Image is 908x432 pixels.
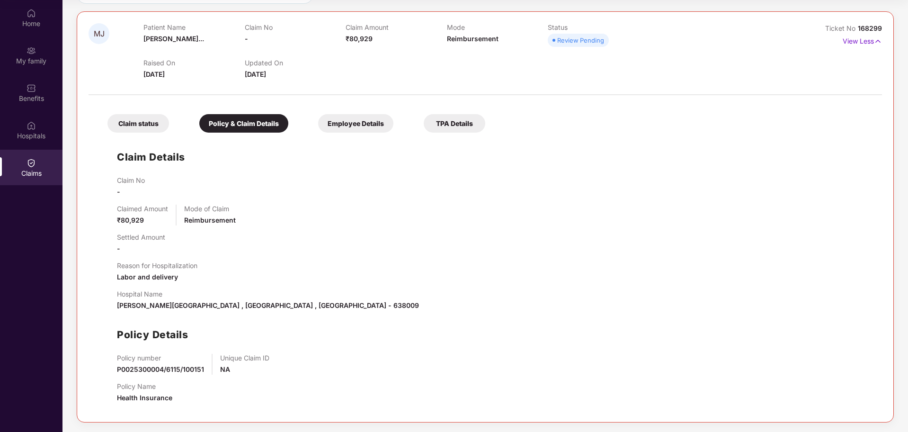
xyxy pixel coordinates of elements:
[117,188,120,196] span: -
[117,244,120,252] span: -
[346,35,373,43] span: ₹80,929
[220,354,269,362] p: Unique Claim ID
[107,114,169,133] div: Claim status
[117,301,419,309] span: [PERSON_NAME][GEOGRAPHIC_DATA] , [GEOGRAPHIC_DATA] , [GEOGRAPHIC_DATA] - 638009
[117,176,145,184] p: Claim No
[318,114,393,133] div: Employee Details
[245,59,346,67] p: Updated On
[117,365,204,373] span: P0025300004/6115/100151
[117,394,172,402] span: Health Insurance
[143,23,244,31] p: Patient Name
[94,30,105,38] span: MJ
[557,36,604,45] div: Review Pending
[424,114,485,133] div: TPA Details
[27,9,36,18] img: svg+xml;base64,PHN2ZyBpZD0iSG9tZSIgeG1sbnM9Imh0dHA6Ly93d3cudzMub3JnLzIwMDAvc3ZnIiB3aWR0aD0iMjAiIG...
[117,149,185,165] h1: Claim Details
[874,36,882,46] img: svg+xml;base64,PHN2ZyB4bWxucz0iaHR0cDovL3d3dy53My5vcmcvMjAwMC9zdmciIHdpZHRoPSIxNyIgaGVpZ2h0PSIxNy...
[220,365,230,373] span: NA
[143,59,244,67] p: Raised On
[117,233,165,241] p: Settled Amount
[447,23,548,31] p: Mode
[199,114,288,133] div: Policy & Claim Details
[143,70,165,78] span: [DATE]
[447,35,499,43] span: Reimbursement
[843,34,882,46] p: View Less
[27,83,36,93] img: svg+xml;base64,PHN2ZyBpZD0iQmVuZWZpdHMiIHhtbG5zPSJodHRwOi8vd3d3LnczLm9yZy8yMDAwL3N2ZyIgd2lkdGg9Ij...
[548,23,649,31] p: Status
[184,205,236,213] p: Mode of Claim
[27,158,36,168] img: svg+xml;base64,PHN2ZyBpZD0iQ2xhaW0iIHhtbG5zPSJodHRwOi8vd3d3LnczLm9yZy8yMDAwL3N2ZyIgd2lkdGg9IjIwIi...
[825,24,858,32] span: Ticket No
[117,327,188,342] h1: Policy Details
[117,205,168,213] p: Claimed Amount
[858,24,882,32] span: 168299
[346,23,446,31] p: Claim Amount
[245,70,266,78] span: [DATE]
[143,35,204,43] span: [PERSON_NAME]...
[117,382,172,390] p: Policy Name
[117,261,197,270] p: Reason for Hospitalization
[27,121,36,130] img: svg+xml;base64,PHN2ZyBpZD0iSG9zcGl0YWxzIiB4bWxucz0iaHR0cDovL3d3dy53My5vcmcvMjAwMC9zdmciIHdpZHRoPS...
[27,46,36,55] img: svg+xml;base64,PHN2ZyB3aWR0aD0iMjAiIGhlaWdodD0iMjAiIHZpZXdCb3g9IjAgMCAyMCAyMCIgZmlsbD0ibm9uZSIgeG...
[117,216,144,224] span: ₹80,929
[117,273,178,281] span: Labor and delivery
[117,290,419,298] p: Hospital Name
[117,354,204,362] p: Policy number
[184,216,236,224] span: Reimbursement
[245,35,248,43] span: -
[245,23,346,31] p: Claim No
